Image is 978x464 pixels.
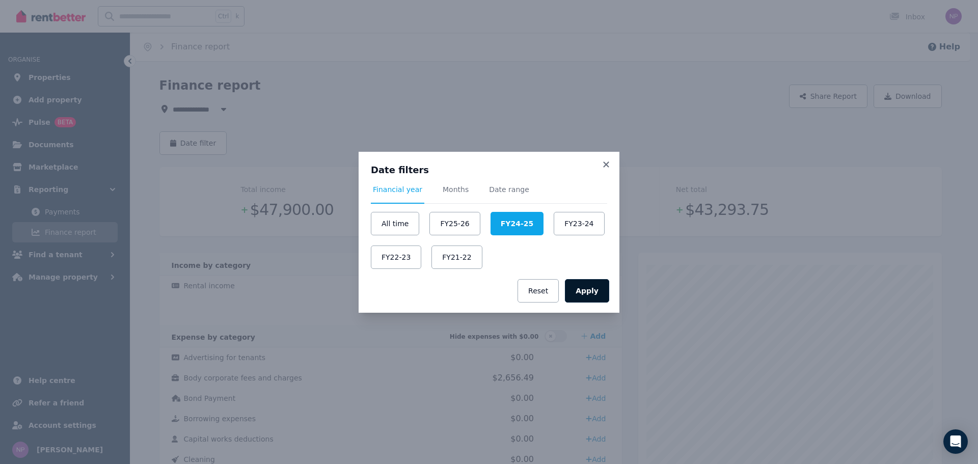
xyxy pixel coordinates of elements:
span: Financial year [373,184,422,195]
button: FY24-25 [491,212,544,235]
button: Apply [565,279,609,303]
span: Months [443,184,469,195]
button: FY21-22 [431,245,482,269]
span: Date range [489,184,529,195]
h3: Date filters [371,164,607,176]
button: All time [371,212,419,235]
nav: Tabs [371,184,607,204]
div: Open Intercom Messenger [943,429,968,454]
button: FY23-24 [554,212,604,235]
button: FY22-23 [371,245,421,269]
button: FY25-26 [429,212,480,235]
button: Reset [518,279,559,303]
